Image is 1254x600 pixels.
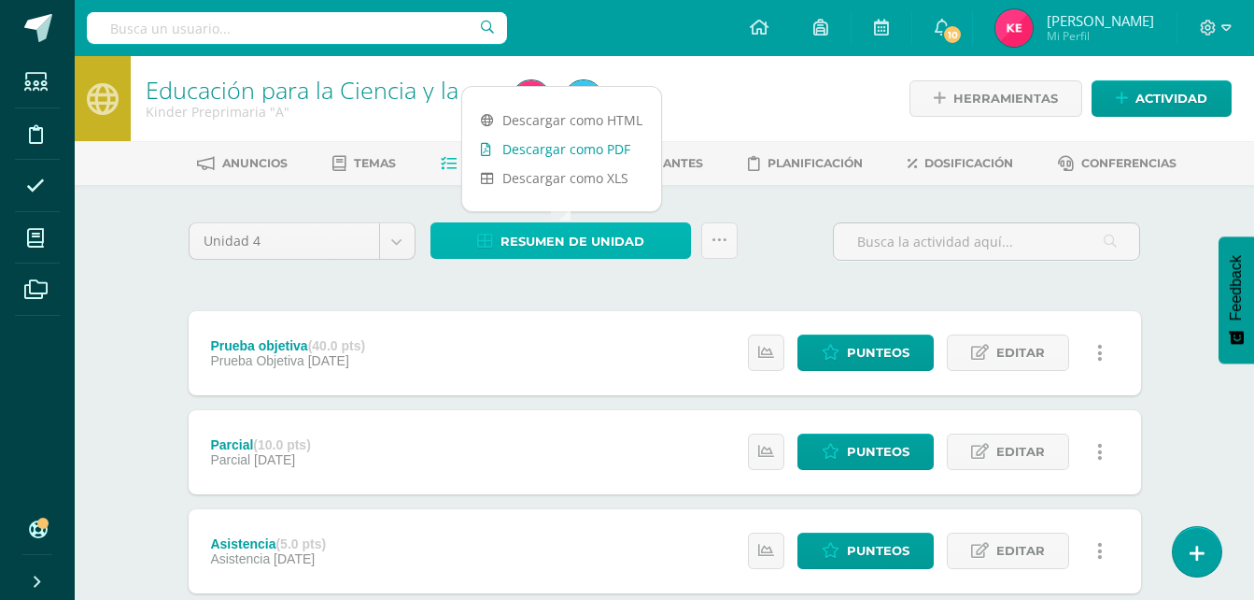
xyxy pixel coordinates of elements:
span: Punteos [847,534,909,568]
span: [DATE] [308,353,349,368]
span: Prueba Objetiva [210,353,303,368]
span: Planificación [768,156,863,170]
strong: (40.0 pts) [308,338,365,353]
span: Resumen de unidad [500,224,644,259]
span: Unidad 4 [204,223,365,259]
span: Editar [996,336,1045,370]
span: [DATE] [254,452,295,467]
span: Anuncios [222,156,288,170]
a: Actividad [1092,80,1232,117]
span: 10 [942,24,963,45]
a: Punteos [797,434,934,470]
a: Descargar como XLS [462,164,661,193]
span: Punteos [847,336,909,370]
a: Punteos [797,533,934,569]
span: Editar [996,435,1045,469]
div: Parcial [210,437,310,452]
span: Conferencias [1081,156,1177,170]
a: Actividades [441,149,546,179]
span: Temas [354,156,396,170]
h1: Educación para la Ciencia y la Ciudadanía [146,77,490,103]
span: Parcial [210,452,250,467]
div: Kinder Preprimaria 'A' [146,103,490,121]
a: Unidad 4 [190,223,415,259]
span: Mi Perfil [1047,28,1154,44]
span: Dosificación [924,156,1013,170]
a: Planificación [748,149,863,179]
a: Dosificación [908,149,1013,179]
div: Asistencia [210,536,326,551]
span: Herramientas [953,81,1058,116]
a: Descargar como PDF [462,135,661,164]
a: Educación para la Ciencia y la Ciudadanía [146,74,584,106]
span: Punteos [847,435,909,469]
span: Asistencia [210,551,270,566]
input: Busca la actividad aquí... [834,223,1139,260]
strong: (10.0 pts) [253,437,310,452]
span: Editar [996,534,1045,568]
a: Punteos [797,335,934,371]
span: [PERSON_NAME] [1047,11,1154,30]
input: Busca un usuario... [87,12,507,44]
div: Prueba objetiva [210,338,365,353]
img: 5c7b8e1c8238548934d01c0311e969bf.png [995,9,1033,47]
a: Descargar como HTML [462,106,661,135]
a: Resumen de unidad [430,222,691,259]
button: Feedback - Mostrar encuesta [1219,236,1254,364]
span: Feedback [1228,255,1245,321]
span: [DATE] [274,551,315,566]
img: 5c7b8e1c8238548934d01c0311e969bf.png [513,80,550,118]
a: Conferencias [1058,149,1177,179]
a: Temas [332,149,396,179]
a: Herramientas [909,80,1082,117]
a: Anuncios [197,149,288,179]
img: d829077fea71188f4ea6f616d71feccb.png [565,80,602,118]
span: Actividad [1135,81,1207,116]
strong: (5.0 pts) [275,536,326,551]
